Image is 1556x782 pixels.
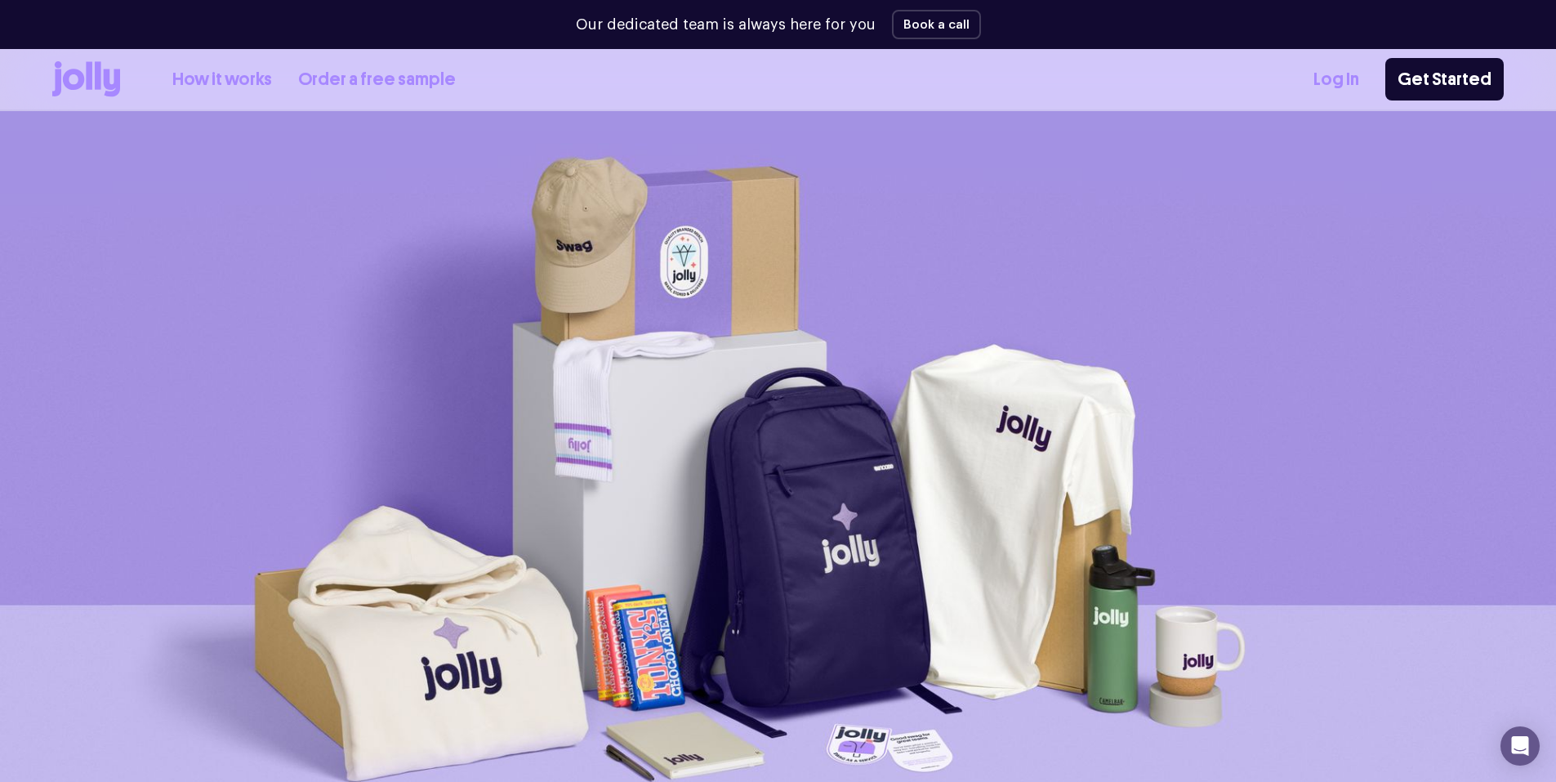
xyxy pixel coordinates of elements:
a: Get Started [1385,58,1504,101]
a: Order a free sample [298,66,456,93]
button: Book a call [892,10,981,39]
a: How it works [172,66,272,93]
a: Log In [1313,66,1359,93]
p: Our dedicated team is always here for you [576,14,876,36]
div: Open Intercom Messenger [1500,726,1540,766]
